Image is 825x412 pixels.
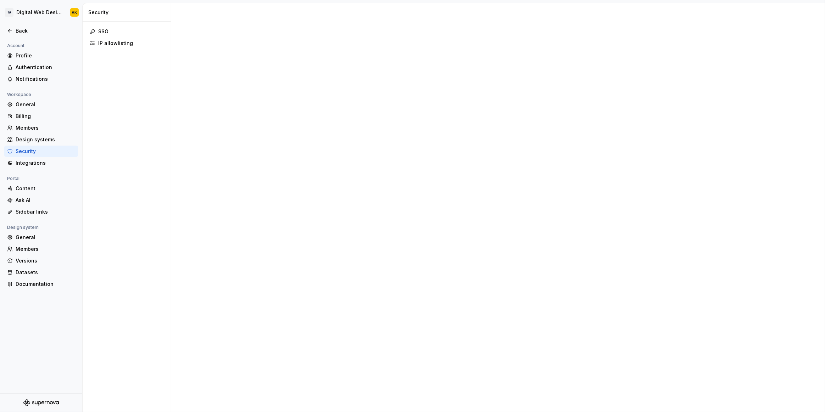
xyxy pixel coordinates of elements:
div: Documentation [16,281,75,288]
a: Authentication [4,62,78,73]
div: Design system [4,223,41,232]
div: Versions [16,257,75,264]
a: Datasets [4,267,78,278]
a: Security [4,146,78,157]
a: Integrations [4,157,78,169]
a: Design systems [4,134,78,145]
svg: Supernova Logo [23,399,59,406]
div: Ask AI [16,197,75,204]
div: Content [16,185,75,192]
a: Versions [4,255,78,266]
a: Notifications [4,73,78,85]
a: General [4,99,78,110]
div: General [16,234,75,241]
a: Billing [4,111,78,122]
div: Authentication [16,64,75,71]
button: TADigital Web DesignAK [1,5,81,20]
div: Portal [4,174,22,183]
div: Security [88,9,168,16]
div: TA [5,8,13,17]
div: SSO [98,28,164,35]
a: IP allowlisting [87,38,167,49]
a: General [4,232,78,243]
a: Back [4,25,78,36]
div: Sidebar links [16,208,75,215]
div: Profile [16,52,75,59]
a: Profile [4,50,78,61]
div: Digital Web Design [16,9,62,16]
a: SSO [87,26,167,37]
div: Workspace [4,90,34,99]
div: Integrations [16,159,75,167]
a: Members [4,122,78,134]
div: Notifications [16,75,75,83]
div: Members [16,245,75,253]
div: AK [72,10,77,15]
div: Datasets [16,269,75,276]
a: Members [4,243,78,255]
div: Security [16,148,75,155]
div: IP allowlisting [98,40,164,47]
div: Back [16,27,75,34]
div: Design systems [16,136,75,143]
a: Documentation [4,278,78,290]
div: Members [16,124,75,131]
div: Account [4,41,27,50]
a: Sidebar links [4,206,78,218]
a: Content [4,183,78,194]
a: Ask AI [4,194,78,206]
div: Billing [16,113,75,120]
div: General [16,101,75,108]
